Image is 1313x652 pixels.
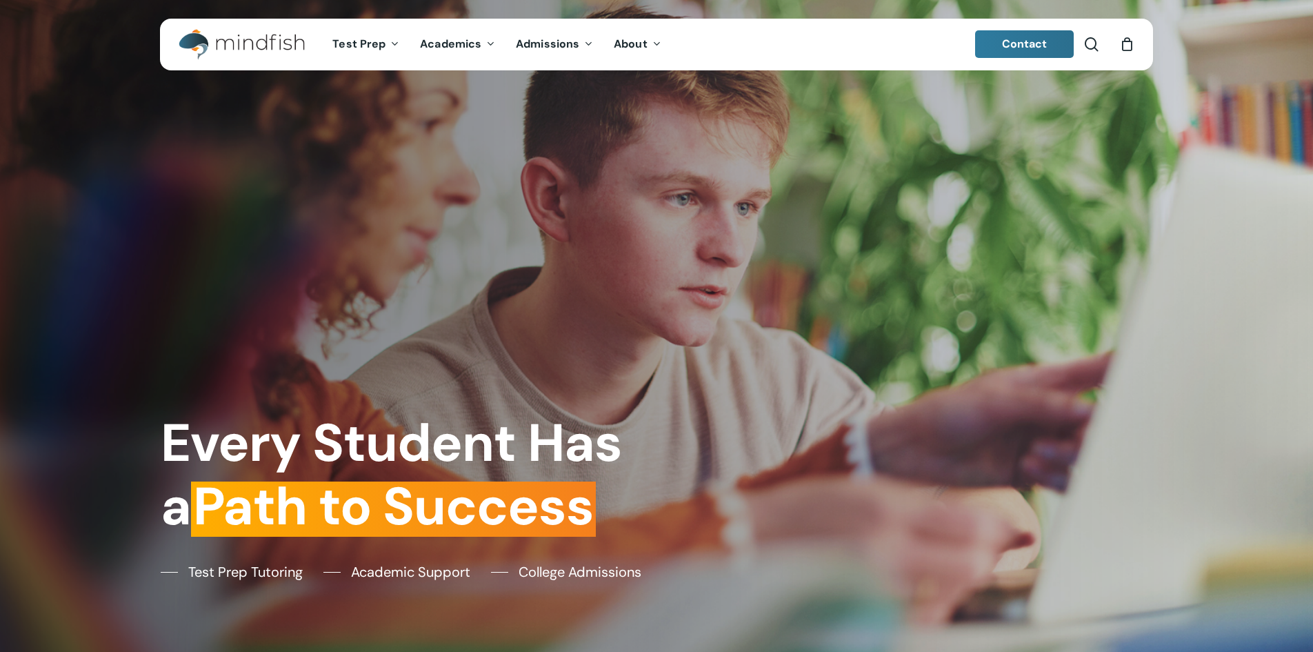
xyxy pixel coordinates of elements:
[519,562,641,582] span: College Admissions
[322,39,410,50] a: Test Prep
[161,412,647,538] h1: Every Student Has a
[491,562,641,582] a: College Admissions
[505,39,603,50] a: Admissions
[351,562,470,582] span: Academic Support
[603,39,672,50] a: About
[160,19,1153,70] header: Main Menu
[420,37,481,51] span: Academics
[332,37,385,51] span: Test Prep
[614,37,648,51] span: About
[1119,37,1134,52] a: Cart
[410,39,505,50] a: Academics
[1002,37,1048,51] span: Contact
[188,562,303,582] span: Test Prep Tutoring
[322,19,671,70] nav: Main Menu
[516,37,579,51] span: Admissions
[161,562,303,582] a: Test Prep Tutoring
[975,30,1074,58] a: Contact
[323,562,470,582] a: Academic Support
[191,472,596,541] em: Path to Success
